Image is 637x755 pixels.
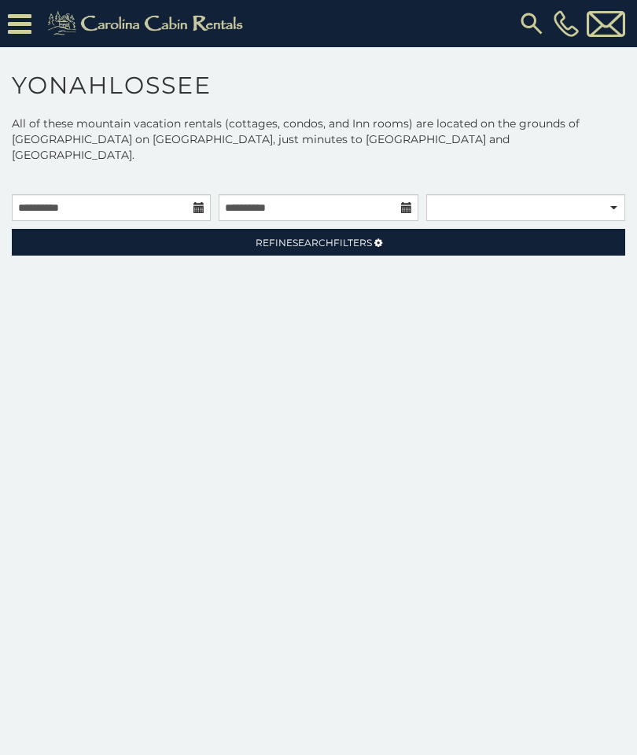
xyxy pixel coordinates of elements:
[12,229,625,256] a: RefineSearchFilters
[256,237,372,249] span: Refine Filters
[293,237,333,249] span: Search
[550,10,583,37] a: [PHONE_NUMBER]
[517,9,546,38] img: search-regular.svg
[39,8,256,39] img: Khaki-logo.png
